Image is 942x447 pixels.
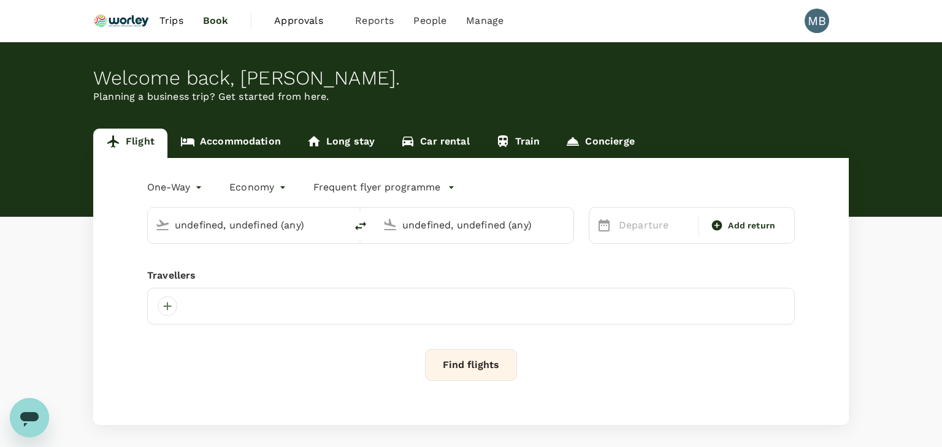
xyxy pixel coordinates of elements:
[728,219,775,232] span: Add return
[355,13,394,28] span: Reports
[388,129,483,158] a: Car rental
[413,13,446,28] span: People
[337,223,340,226] button: Open
[466,13,504,28] span: Manage
[10,398,49,437] iframe: Button to launch messaging window
[425,349,517,381] button: Find flights
[565,223,567,226] button: Open
[346,211,375,241] button: delete
[483,129,553,158] a: Train
[159,13,183,28] span: Trips
[229,178,289,197] div: Economy
[147,178,205,197] div: One-Way
[619,218,691,233] p: Departure
[274,13,335,28] span: Approvals
[175,216,320,235] input: Depart from
[553,129,647,158] a: Concierge
[805,9,829,33] div: MB
[93,67,849,89] div: Welcome back , [PERSON_NAME] .
[147,268,795,283] div: Travellers
[93,89,849,104] p: Planning a business trip? Get started from here.
[203,13,229,28] span: Book
[294,129,388,158] a: Long stay
[313,180,455,195] button: Frequent flyer programme
[167,129,294,158] a: Accommodation
[93,129,167,158] a: Flight
[93,7,150,34] img: Ranhill Worley Sdn Bhd
[402,216,548,235] input: Going to
[313,180,440,195] p: Frequent flyer programme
